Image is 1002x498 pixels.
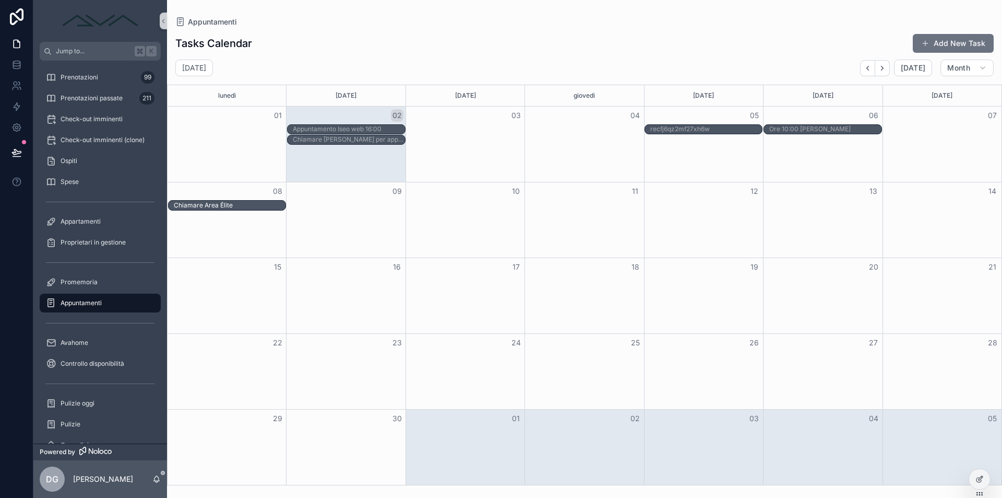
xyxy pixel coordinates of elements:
[293,135,404,144] div: Chiamare Claudio gaffurini per appuntamento
[61,157,77,165] span: Ospiti
[885,85,1000,106] div: [DATE]
[894,60,932,76] button: [DATE]
[986,109,999,122] button: 07
[867,337,880,349] button: 27
[391,412,403,425] button: 30
[288,85,403,106] div: [DATE]
[629,412,641,425] button: 02
[40,354,161,373] a: Controllo disponibilità
[141,71,154,84] div: 99
[58,13,142,29] img: App logo
[650,124,710,134] div: recfj6qz2mf27xh6w
[947,63,970,73] span: Month
[391,185,403,198] button: 09
[748,337,760,349] button: 26
[527,85,642,106] div: giovedì
[61,178,79,186] span: Spese
[867,109,880,122] button: 06
[769,125,851,133] div: Ore 10:00 [PERSON_NAME]
[40,448,75,456] span: Powered by
[765,85,880,106] div: [DATE]
[188,17,237,27] span: Appuntamenti
[510,185,522,198] button: 10
[629,185,641,198] button: 11
[748,109,760,122] button: 05
[40,233,161,252] a: Proprietari in gestione
[61,115,123,123] span: Check-out imminenti
[748,412,760,425] button: 03
[40,273,161,292] a: Promemoria
[40,294,161,312] a: Appuntamenti
[293,135,404,144] div: Chiamare [PERSON_NAME] per appuntamento
[174,201,285,210] div: Chiamare Area Élite
[769,124,851,134] div: Ore 10:00 Iseo Claudio Gaffurini
[169,85,284,106] div: lunedì
[913,34,994,53] button: Add New Task
[293,124,381,134] div: Appuntamento Iseo web 16:00
[867,412,880,425] button: 04
[61,73,98,82] span: Prenotazioni
[271,185,284,198] button: 08
[391,337,403,349] button: 23
[167,85,1002,485] div: Month View
[391,261,403,273] button: 16
[986,185,999,198] button: 14
[40,212,161,231] a: Appartamenti
[867,261,880,273] button: 20
[73,474,133,484] p: [PERSON_NAME]
[40,131,161,149] a: Check-out imminenti (clone)
[61,94,123,102] span: Prenotazioni passate
[40,172,161,191] a: Spese
[61,136,145,144] span: Check-out imminenti (clone)
[510,109,522,122] button: 03
[61,238,126,247] span: Proprietari in gestione
[33,444,167,460] a: Powered by
[182,63,206,73] h2: [DATE]
[986,412,999,425] button: 05
[139,92,154,105] div: 211
[61,278,98,286] span: Promemoria
[986,261,999,273] button: 21
[510,412,522,425] button: 01
[271,109,284,122] button: 01
[61,360,124,368] span: Controllo disponibilità
[61,217,101,226] span: Appartamenti
[40,42,161,61] button: Jump to...K
[147,47,156,55] span: K
[629,261,641,273] button: 18
[46,473,58,485] span: DG
[175,36,252,51] h1: Tasks Calendar
[40,333,161,352] a: Avahome
[40,394,161,413] a: Pulizie oggi
[391,109,403,122] button: 02
[748,185,760,198] button: 12
[629,109,641,122] button: 04
[33,61,167,444] div: scrollable content
[61,299,102,307] span: Appuntamenti
[510,337,522,349] button: 24
[875,60,890,76] button: Next
[271,337,284,349] button: 22
[860,60,875,76] button: Back
[61,399,94,408] span: Pulizie oggi
[40,68,161,87] a: Prenotazioni99
[867,185,880,198] button: 13
[293,125,381,133] div: Appuntamento Iseo web 16:00
[901,63,925,73] span: [DATE]
[61,441,92,449] span: Ore pulizie
[40,110,161,129] a: Check-out imminenti
[986,337,999,349] button: 28
[646,85,761,106] div: [DATE]
[40,152,161,170] a: Ospiti
[271,261,284,273] button: 15
[650,125,710,133] div: recfj6qz2mf27xh6w
[408,85,523,106] div: [DATE]
[629,337,641,349] button: 25
[40,436,161,455] a: Ore pulizie
[40,89,161,108] a: Prenotazioni passate211
[40,415,161,434] a: Pulizie
[271,412,284,425] button: 29
[56,47,130,55] span: Jump to...
[175,17,237,27] a: Appuntamenti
